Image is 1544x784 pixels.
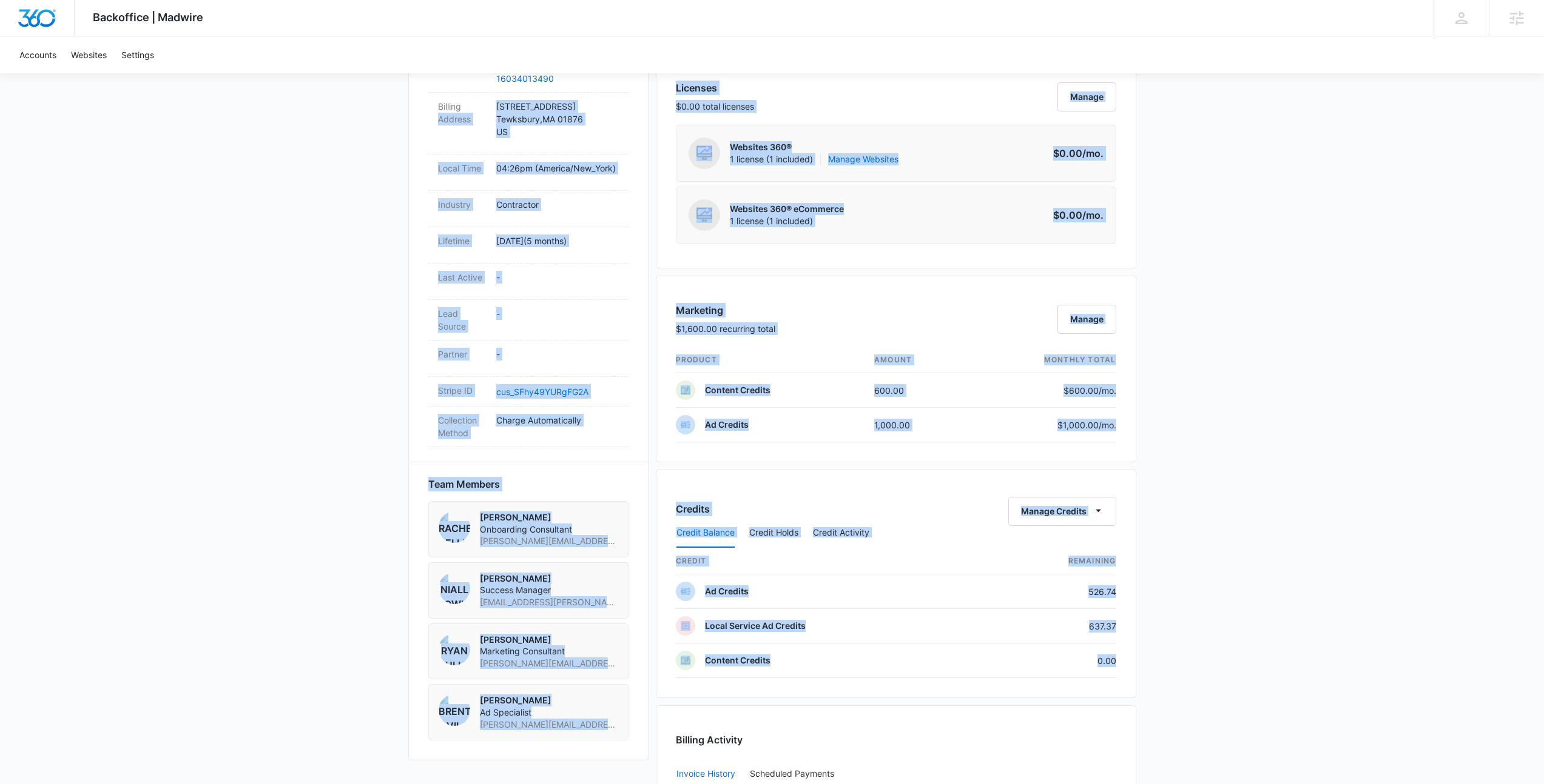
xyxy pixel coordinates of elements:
[496,100,619,138] p: [STREET_ADDRESS] Tewksbury , MA 01876 US
[480,645,618,657] span: Marketing Consultant
[1057,82,1116,111] button: Manage
[730,215,844,227] span: 1 license (1 included)
[428,341,629,377] div: Partner-
[1057,305,1116,334] button: Manage
[1099,420,1116,430] span: /mo.
[676,548,988,574] th: credit
[988,643,1116,678] td: 0.00
[730,153,898,165] span: 1 license (1 included)
[438,414,487,439] dt: Collection Method
[428,377,629,407] div: Stripe IDcus_SFhy49YURgFG2A
[439,511,470,543] img: Rachel Bellio
[1082,147,1104,159] span: /mo.
[480,719,618,731] span: [PERSON_NAME][EMAIL_ADDRESS][PERSON_NAME][DOMAIN_NAME]
[480,657,618,669] span: [PERSON_NAME][EMAIL_ADDRESS][PERSON_NAME][DOMAIN_NAME]
[428,93,629,154] div: Billing Address[STREET_ADDRESS]Tewksbury,MA 01876US
[828,153,898,165] a: Manage Websites
[480,511,618,523] p: [PERSON_NAME]
[1099,385,1116,396] span: /mo.
[496,271,619,284] p: -
[813,519,869,548] button: Credit Activity
[93,11,203,24] span: Backoffice | Madwire
[64,36,114,73] a: Websites
[730,141,898,153] p: Websites 360®
[749,519,798,548] button: Credit Holds
[480,706,618,719] span: Ad Specialist
[988,548,1116,574] th: Remaining
[480,535,618,547] span: [PERSON_NAME][EMAIL_ADDRESS][PERSON_NAME][DOMAIN_NAME]
[968,347,1116,373] th: monthly total
[496,162,619,174] p: 04:26pm ( America/New_York )
[988,574,1116,609] td: 526.74
[1082,209,1104,221] span: /mo.
[438,348,487,360] dt: Partner
[438,162,487,174] dt: Local Time
[705,585,749,597] p: Ad Credits
[705,419,749,431] p: Ad Credits
[496,72,619,85] a: 16034013490
[438,234,487,247] dt: Lifetime
[438,198,487,211] dt: Industry
[865,408,968,442] td: 1,000.00
[676,100,754,113] p: $0.00 total licenses
[428,407,629,447] div: Collection MethodCharge Automatically
[750,769,839,778] div: Scheduled Payments
[988,609,1116,643] td: 637.37
[496,198,619,211] p: Contractor
[1057,419,1116,431] p: $1,000.00
[428,477,500,491] span: Team Members
[438,384,487,397] dt: Stripe ID
[496,414,619,427] p: Charge Automatically
[480,596,618,608] span: [EMAIL_ADDRESS][PERSON_NAME][DOMAIN_NAME]
[480,634,618,646] p: [PERSON_NAME]
[730,203,844,215] p: Websites 360® eCommerce
[428,191,629,227] div: IndustryContractor
[439,634,470,665] img: Ryan Bullinger
[438,307,487,333] dt: Lead Source
[676,322,775,335] p: $1,600.00 recurring total
[1008,497,1116,526] button: Manage Credits
[676,733,1116,747] h3: Billing Activity
[439,694,470,726] img: Brent Avila
[428,300,629,341] div: Lead Source-
[865,347,968,373] th: amount
[705,620,806,632] p: Local Service Ad Credits
[428,154,629,191] div: Local Time04:26pm (America/New_York)
[439,573,470,604] img: Niall Fowler
[496,307,619,320] p: -
[865,373,968,408] td: 600.00
[705,654,770,666] p: Content Credits
[480,584,618,596] span: Success Manager
[496,234,619,247] p: [DATE] ( 5 months )
[1047,146,1104,161] p: $0.00
[438,271,487,284] dt: Last Active
[1059,384,1116,397] p: $600.00
[428,227,629,264] div: Lifetime[DATE](5 months)
[705,384,770,396] p: Content Credits
[114,36,161,73] a: Settings
[676,519,735,548] button: Credit Balance
[676,81,754,95] h3: Licenses
[480,694,618,706] p: [PERSON_NAME]
[676,303,775,317] h3: Marketing
[428,264,629,300] div: Last Active-
[438,100,487,125] dt: Billing Address
[480,573,618,585] p: [PERSON_NAME]
[496,348,619,360] p: -
[1047,208,1104,222] p: $0.00
[480,523,618,536] span: Onboarding Consultant
[676,347,865,373] th: product
[12,36,64,73] a: Accounts
[496,387,588,397] a: cus_SFhy49YURgFG2A
[676,502,710,516] h3: Credits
